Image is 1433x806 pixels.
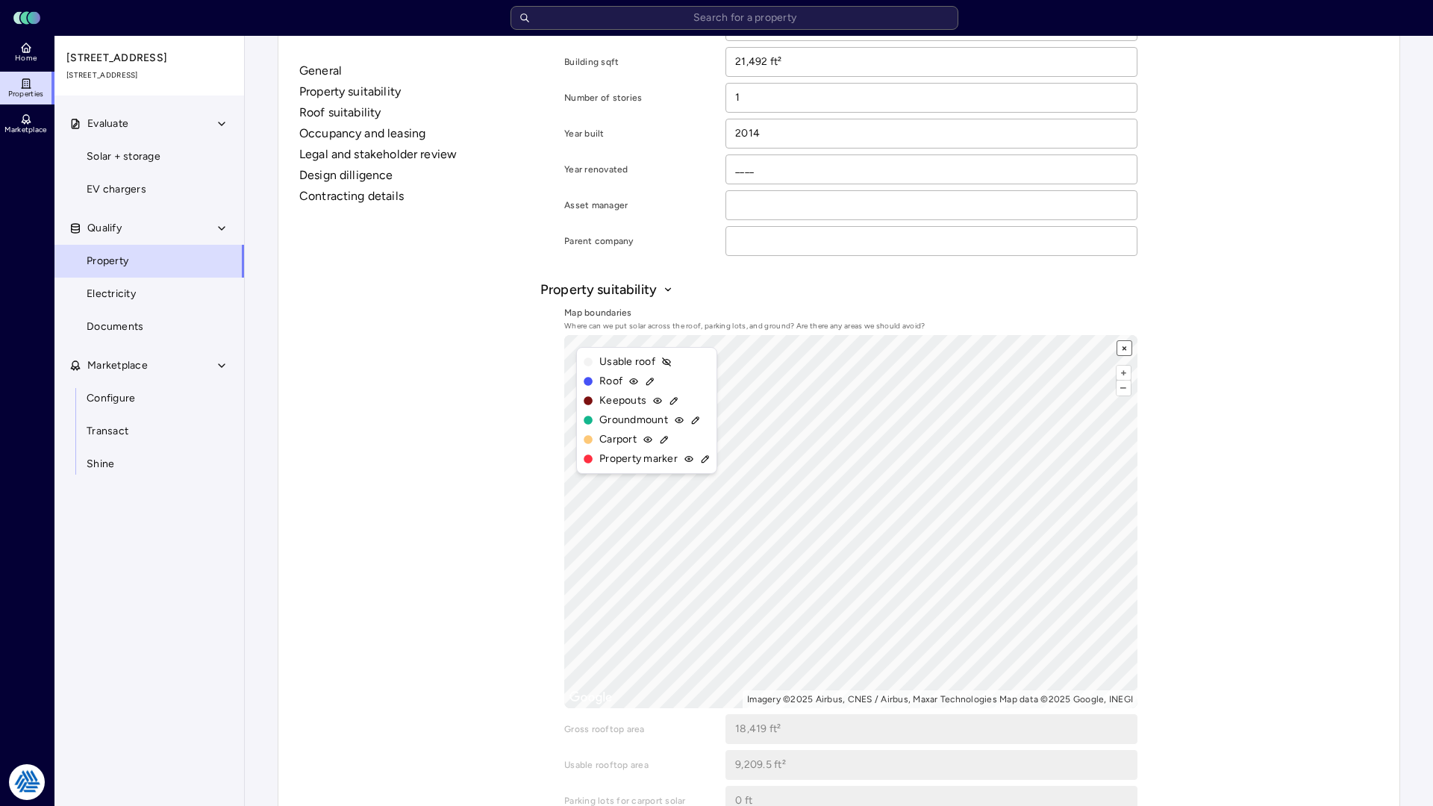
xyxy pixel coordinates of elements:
a: Configure [54,382,245,415]
img: Tradition Energy [9,764,45,800]
button: – [1117,381,1131,395]
span: Roof [599,373,622,390]
a: Transact [54,415,245,448]
label: Map boundaries [564,305,1137,320]
span: Documents [87,319,143,335]
span: Where can we put solar across the roof, parking lots, and ground? Are there any areas we should a... [564,320,1137,332]
button: Contracting details [299,187,534,205]
span: Marketplace [87,357,148,374]
button: Occupancy and leasing [299,125,534,143]
span: Property [87,253,128,269]
span: Shine [87,456,114,472]
label: Parent company [564,234,714,249]
span: Transact [87,423,128,440]
button: General [299,62,534,80]
label: Asset manager [564,198,714,213]
button: + [1117,366,1131,380]
button: Design dilligence [299,166,534,184]
span: Property suitability [540,280,657,299]
button: Property suitability [540,280,1137,299]
span: Qualify [87,220,122,237]
span: Electricity [87,286,136,302]
a: Electricity [54,278,245,310]
span: Carport [599,431,637,448]
label: Year built [564,126,714,141]
button: Property suitability [299,83,534,101]
button: × [1117,341,1131,355]
a: Documents [54,310,245,343]
button: Legal and stakeholder review [299,146,534,163]
a: Shine [54,448,245,481]
span: Property marker [599,451,678,467]
label: Gross rooftop area [564,722,714,737]
a: Solar + storage [54,140,245,173]
span: Solar + storage [87,149,160,165]
span: Marketplace [4,125,46,134]
button: Qualify [54,212,246,245]
span: Groundmount [599,412,668,428]
span: [STREET_ADDRESS] [66,50,234,66]
button: Evaluate [54,107,246,140]
span: Configure [87,390,135,407]
span: EV chargers [87,181,146,198]
span: [STREET_ADDRESS] [66,69,234,81]
label: Year renovated [564,162,714,177]
label: Building sqft [564,54,714,69]
label: Number of stories [564,90,714,105]
li: Imagery ©2025 Airbus, CNES / Airbus, Maxar Technologies Map data ©2025 Google, INEGI [747,694,1133,705]
span: Keepouts [599,393,646,409]
a: EV chargers [54,173,245,206]
span: Evaluate [87,116,128,132]
span: Usable roof [599,354,655,370]
button: Marketplace [54,349,246,382]
a: Property [54,245,245,278]
label: Usable rooftop area [564,757,714,772]
span: Home [15,54,37,63]
button: Roof suitability [299,104,534,122]
input: Search for a property [511,6,958,30]
span: Properties [8,90,44,99]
